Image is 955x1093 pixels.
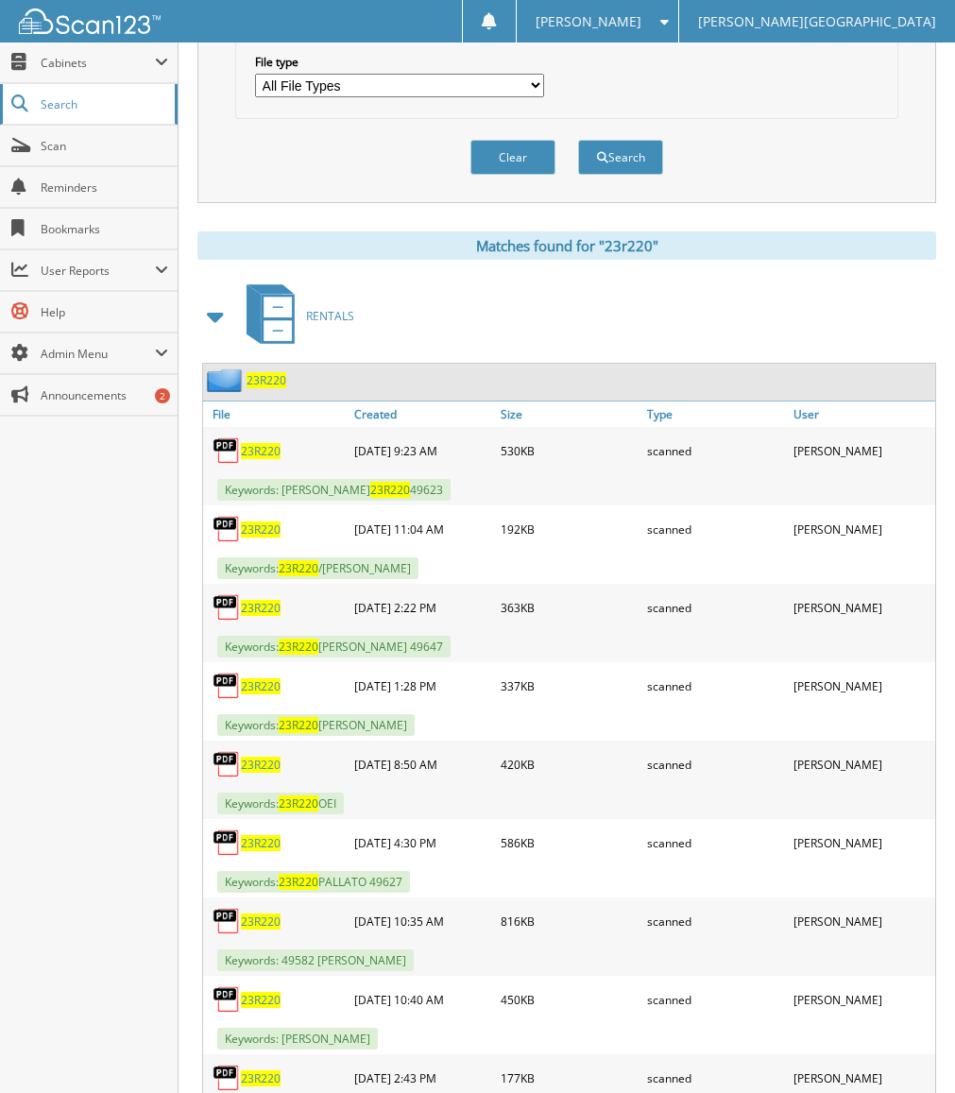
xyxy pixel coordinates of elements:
[642,510,789,548] div: scanned
[350,667,496,705] div: [DATE] 1:28 PM
[213,515,241,543] img: PDF.png
[241,992,281,1008] a: 23R220
[496,981,642,1018] div: 450KB
[642,432,789,470] div: scanned
[496,745,642,783] div: 420KB
[213,1064,241,1092] img: PDF.png
[217,793,344,814] span: Keywords: OEI
[350,510,496,548] div: [DATE] 11:04 AM
[19,9,161,34] img: scan123-logo-white.svg
[213,828,241,857] img: PDF.png
[496,667,642,705] div: 337KB
[642,401,789,427] a: Type
[207,368,247,392] img: folder2.png
[470,140,555,175] button: Clear
[350,745,496,783] div: [DATE] 8:50 AM
[642,981,789,1018] div: scanned
[241,443,281,459] a: 23R220
[41,221,168,237] span: Bookmarks
[350,401,496,427] a: Created
[235,279,354,353] a: RENTALS
[41,179,168,196] span: Reminders
[642,589,789,626] div: scanned
[213,907,241,935] img: PDF.png
[41,138,168,154] span: Scan
[241,1070,281,1086] a: 23R220
[698,16,936,27] span: [PERSON_NAME][GEOGRAPHIC_DATA]
[279,795,318,811] span: 23R220
[496,401,642,427] a: Size
[789,667,935,705] div: [PERSON_NAME]
[789,589,935,626] div: [PERSON_NAME]
[789,824,935,862] div: [PERSON_NAME]
[241,600,281,616] a: 23R220
[41,263,155,279] span: User Reports
[306,308,354,324] span: RENTALS
[789,432,935,470] div: [PERSON_NAME]
[217,636,451,658] span: Keywords: [PERSON_NAME] 49647
[213,985,241,1014] img: PDF.png
[203,401,350,427] a: File
[279,717,318,733] span: 23R220
[789,745,935,783] div: [PERSON_NAME]
[217,871,410,893] span: Keywords: PALLATO 49627
[241,835,281,851] a: 23R220
[350,981,496,1018] div: [DATE] 10:40 AM
[279,874,318,890] span: 23R220
[213,750,241,778] img: PDF.png
[789,401,935,427] a: User
[279,560,318,576] span: 23R220
[279,639,318,655] span: 23R220
[350,432,496,470] div: [DATE] 9:23 AM
[350,589,496,626] div: [DATE] 2:22 PM
[241,678,281,694] a: 23R220
[642,667,789,705] div: scanned
[642,824,789,862] div: scanned
[578,140,663,175] button: Search
[789,981,935,1018] div: [PERSON_NAME]
[217,557,418,579] span: Keywords: /[PERSON_NAME]
[496,589,642,626] div: 363KB
[41,387,168,403] span: Announcements
[370,482,410,498] span: 23R220
[241,757,281,773] a: 23R220
[350,902,496,940] div: [DATE] 10:35 AM
[789,510,935,548] div: [PERSON_NAME]
[241,521,281,538] a: 23R220
[536,16,641,27] span: [PERSON_NAME]
[642,902,789,940] div: scanned
[255,54,544,70] label: File type
[496,824,642,862] div: 586KB
[41,304,168,320] span: Help
[496,510,642,548] div: 192KB
[350,824,496,862] div: [DATE] 4:30 PM
[496,432,642,470] div: 530KB
[41,346,155,362] span: Admin Menu
[217,714,415,736] span: Keywords: [PERSON_NAME]
[217,949,414,971] span: Keywords: 49582 [PERSON_NAME]
[213,672,241,700] img: PDF.png
[496,902,642,940] div: 816KB
[217,479,451,501] span: Keywords: [PERSON_NAME] 49623
[213,436,241,465] img: PDF.png
[789,902,935,940] div: [PERSON_NAME]
[41,96,165,112] span: Search
[197,231,936,260] div: Matches found for "23r220"
[642,745,789,783] div: scanned
[217,1028,378,1050] span: Keywords: [PERSON_NAME]
[41,55,155,71] span: Cabinets
[241,914,281,930] a: 23R220
[247,372,286,388] a: 23R220
[213,593,241,622] img: PDF.png
[155,388,170,403] div: 2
